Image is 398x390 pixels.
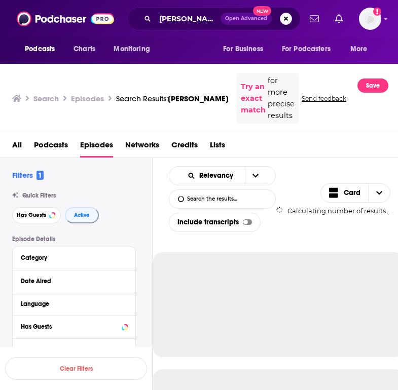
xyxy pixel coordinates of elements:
span: Charts [74,42,95,56]
span: Logged in as shcarlos [359,8,381,30]
a: Podcasts [34,136,68,157]
span: New [253,6,271,16]
button: Language [21,297,127,310]
a: All [12,136,22,157]
button: Send feedback [299,73,349,124]
button: Open AdvancedNew [221,13,272,25]
button: Has Guests [21,320,127,333]
a: Credits [171,136,198,157]
span: [PERSON_NAME] [168,94,229,103]
span: Podcasts [25,42,55,56]
button: Show profile menu [359,8,381,30]
button: Clear Filters [5,357,147,380]
button: Has Guests [12,207,61,223]
button: Save [357,79,388,93]
button: open menu [343,40,380,59]
img: Podchaser - Follow, Share and Rate Podcasts [17,9,114,28]
div: Has Guests [21,323,119,330]
button: open menu [275,40,345,59]
span: for more precise results [268,75,295,122]
h2: Filters [12,170,44,180]
button: Date Aired [21,275,127,287]
img: User Profile [359,8,381,30]
h2: Choose List sort [169,166,276,185]
span: For Business [223,42,263,56]
p: Episode Details [12,236,136,243]
div: Search podcasts, credits, & more... [127,7,301,30]
h3: Episodes [71,94,104,103]
button: Episode Length [21,343,127,356]
span: Card [344,189,360,197]
span: 1 [37,171,44,180]
a: Show notifications dropdown [306,10,323,27]
button: Category [21,251,127,264]
button: open menu [106,40,163,59]
a: Try an exact match [241,81,266,116]
svg: Add a profile image [373,8,381,16]
span: More [350,42,368,56]
span: Open Advanced [225,16,267,21]
div: Search Results: [116,94,229,103]
a: Networks [125,136,159,157]
button: Choose View [320,183,390,203]
div: Calculating number of results... [276,207,390,215]
span: Quick Filters [22,192,56,199]
input: Search podcasts, credits, & more... [155,11,221,27]
a: Show notifications dropdown [331,10,347,27]
div: Episode Length [21,346,121,353]
a: Lists [210,136,225,157]
div: Date Aired [21,278,121,285]
button: open menu [216,40,276,59]
button: Active [65,207,99,223]
span: Monitoring [114,42,150,56]
span: Has Guests [17,212,46,218]
div: Category [21,254,121,261]
span: For Podcasters [282,42,331,56]
span: Active [74,212,90,218]
button: open menu [178,172,245,179]
div: Language [21,300,121,307]
button: open menu [245,167,266,185]
div: Include transcripts [169,213,261,232]
a: Episodes [80,136,113,157]
button: open menu [18,40,68,59]
a: Charts [67,40,101,59]
span: Relevancy [199,172,237,179]
h3: Search [33,94,59,103]
a: Search Results:[PERSON_NAME] [116,94,229,103]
